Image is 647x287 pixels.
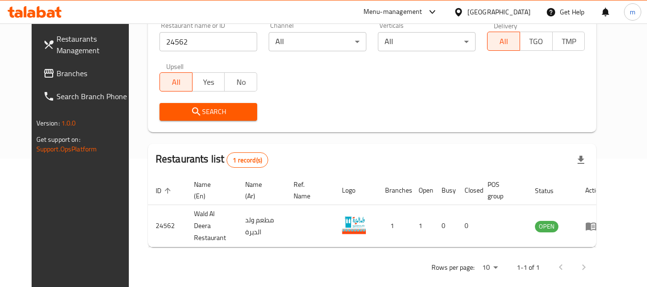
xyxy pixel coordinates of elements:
span: POS group [488,179,516,202]
span: TMP [556,34,581,48]
div: Rows per page: [478,261,501,275]
th: Busy [434,176,457,205]
span: 1.0.0 [61,117,76,129]
span: Search Branch Phone [57,91,132,102]
div: Total records count [227,152,268,168]
span: Branches [57,68,132,79]
h2: Restaurants list [156,152,268,168]
td: 0 [434,205,457,247]
button: Search [159,103,257,121]
label: Upsell [166,63,184,69]
button: All [159,72,193,92]
button: Yes [192,72,225,92]
span: m [630,7,636,17]
span: Search [167,106,250,118]
p: 1-1 of 1 [517,262,540,274]
table: enhanced table [148,176,611,247]
td: 1 [377,205,411,247]
th: Action [578,176,611,205]
td: مطعم ولد الديرة [238,205,286,247]
span: All [164,75,189,89]
span: Status [535,185,566,196]
a: Search Branch Phone [35,85,140,108]
p: Rows per page: [431,262,475,274]
span: OPEN [535,221,558,232]
td: Wald Al Deera Restaurant [186,205,238,247]
td: 1 [411,205,434,247]
span: TGO [524,34,549,48]
a: Branches [35,62,140,85]
th: Branches [377,176,411,205]
span: ID [156,185,174,196]
span: Ref. Name [294,179,323,202]
label: Delivery [494,22,518,29]
td: 24562 [148,205,186,247]
span: All [491,34,516,48]
td: 0 [457,205,480,247]
div: Export file [569,149,592,172]
img: Wald Al Deera Restaurant [342,212,366,236]
div: [GEOGRAPHIC_DATA] [467,7,531,17]
div: Menu [585,220,603,232]
span: Yes [196,75,221,89]
span: Version: [36,117,60,129]
th: Closed [457,176,480,205]
button: All [487,32,520,51]
span: 1 record(s) [227,156,268,165]
span: Name (En) [194,179,226,202]
span: Get support on: [36,133,80,146]
div: All [269,32,366,51]
div: All [378,32,476,51]
button: TGO [520,32,553,51]
a: Restaurants Management [35,27,140,62]
th: Open [411,176,434,205]
div: Menu-management [363,6,422,18]
th: Logo [334,176,377,205]
a: Support.OpsPlatform [36,143,97,155]
span: Restaurants Management [57,33,132,56]
input: Search for restaurant name or ID.. [159,32,257,51]
span: Name (Ar) [245,179,274,202]
button: No [224,72,257,92]
span: No [228,75,253,89]
button: TMP [552,32,585,51]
